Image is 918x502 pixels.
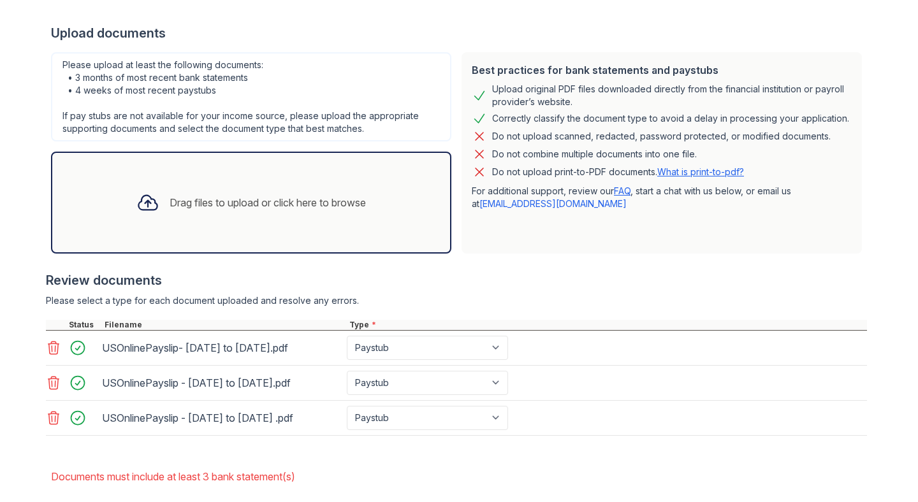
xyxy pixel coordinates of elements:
[492,111,849,126] div: Correctly classify the document type to avoid a delay in processing your application.
[102,320,347,330] div: Filename
[46,271,867,289] div: Review documents
[66,320,102,330] div: Status
[170,195,366,210] div: Drag files to upload or click here to browse
[102,338,342,358] div: USOnlinePayslip- [DATE] to [DATE].pdf
[614,185,630,196] a: FAQ
[46,294,867,307] div: Please select a type for each document uploaded and resolve any errors.
[492,129,831,144] div: Do not upload scanned, redacted, password protected, or modified documents.
[102,373,342,393] div: USOnlinePayslip - [DATE] to [DATE].pdf
[492,83,852,108] div: Upload original PDF files downloaded directly from the financial institution or payroll provider’...
[492,147,697,162] div: Do not combine multiple documents into one file.
[347,320,867,330] div: Type
[472,185,852,210] p: For additional support, review our , start a chat with us below, or email us at
[51,24,867,42] div: Upload documents
[102,408,342,428] div: USOnlinePayslip - [DATE] to [DATE] .pdf
[657,166,744,177] a: What is print-to-pdf?
[472,62,852,78] div: Best practices for bank statements and paystubs
[492,166,744,178] p: Do not upload print-to-PDF documents.
[51,52,451,141] div: Please upload at least the following documents: • 3 months of most recent bank statements • 4 wee...
[479,198,627,209] a: [EMAIL_ADDRESS][DOMAIN_NAME]
[51,464,867,489] li: Documents must include at least 3 bank statement(s)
